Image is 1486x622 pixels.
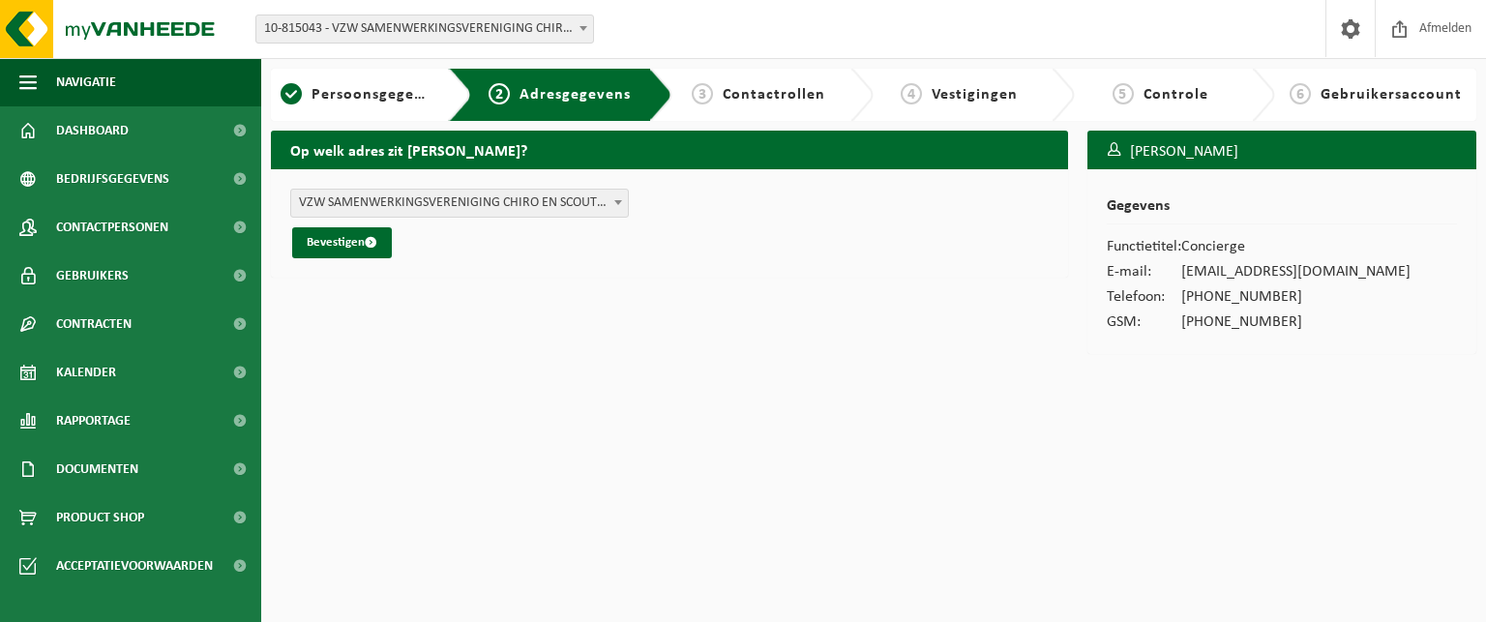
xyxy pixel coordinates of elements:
[56,397,131,445] span: Rapportage
[56,155,169,203] span: Bedrijfsgegevens
[56,445,138,493] span: Documenten
[312,87,448,103] span: Persoonsgegevens
[281,83,302,104] span: 1
[1181,234,1411,259] td: Concierge
[56,348,116,397] span: Kalender
[489,83,510,104] span: 2
[1181,310,1411,335] td: [PHONE_NUMBER]
[56,252,129,300] span: Gebruikers
[1181,259,1411,284] td: [EMAIL_ADDRESS][DOMAIN_NAME]
[281,83,433,106] a: 1Persoonsgegevens
[723,87,825,103] span: Contactrollen
[56,58,116,106] span: Navigatie
[692,83,713,104] span: 3
[1144,87,1208,103] span: Controle
[255,15,594,44] span: 10-815043 - VZW SAMENWERKINGSVERENIGING CHIRO EN SCOUTS ZWALM - ZWALM
[56,493,144,542] span: Product Shop
[56,300,132,348] span: Contracten
[1107,310,1181,335] td: GSM:
[932,87,1018,103] span: Vestigingen
[56,106,129,155] span: Dashboard
[901,83,922,104] span: 4
[56,542,213,590] span: Acceptatievoorwaarden
[1113,83,1134,104] span: 5
[271,131,1068,168] h2: Op welk adres zit [PERSON_NAME]?
[1321,87,1462,103] span: Gebruikersaccount
[256,15,593,43] span: 10-815043 - VZW SAMENWERKINGSVERENIGING CHIRO EN SCOUTS ZWALM - ZWALM
[290,189,629,218] span: VZW SAMENWERKINGSVERENIGING CHIRO EN SCOUTS ZWALM - WAFELSTRAAT 58 , 9630 ZWALM BE (10-815043/BUS)
[1107,198,1457,224] h2: Gegevens
[1107,284,1181,310] td: Telefoon:
[292,227,392,258] button: Bevestigen
[56,203,168,252] span: Contactpersonen
[291,190,628,217] span: VZW SAMENWERKINGSVERENIGING CHIRO EN SCOUTS ZWALM - WAFELSTRAAT 58 , 9630 ZWALM BE (10-815043/BUS)
[520,87,631,103] span: Adresgegevens
[1107,259,1181,284] td: E-mail:
[1181,284,1411,310] td: [PHONE_NUMBER]
[1290,83,1311,104] span: 6
[1087,131,1476,173] h3: [PERSON_NAME]
[1107,234,1181,259] td: Functietitel:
